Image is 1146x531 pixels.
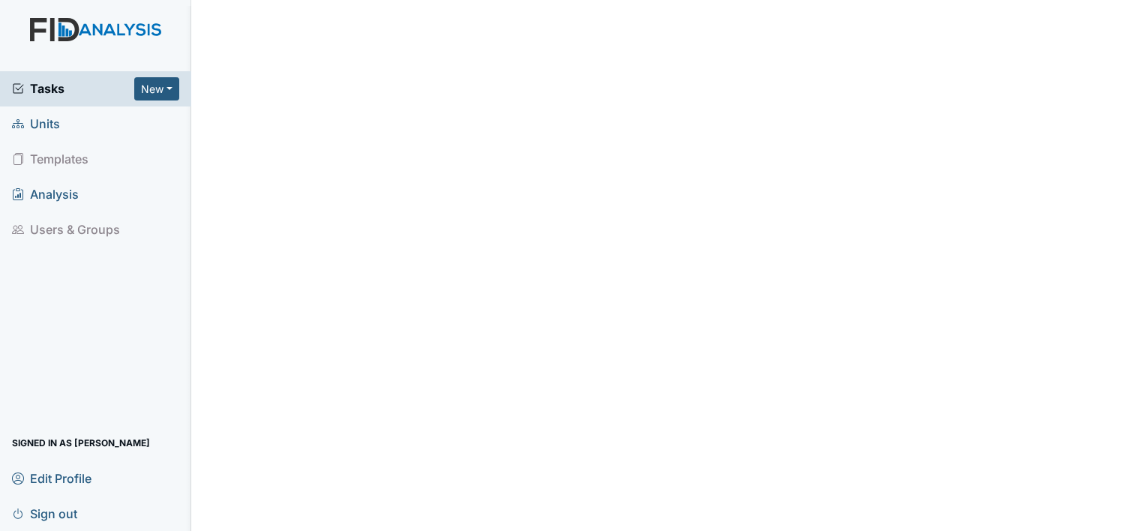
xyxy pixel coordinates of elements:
[12,466,91,490] span: Edit Profile
[134,77,179,100] button: New
[12,79,134,97] a: Tasks
[12,112,60,136] span: Units
[12,502,77,525] span: Sign out
[12,431,150,454] span: Signed in as [PERSON_NAME]
[12,183,79,206] span: Analysis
